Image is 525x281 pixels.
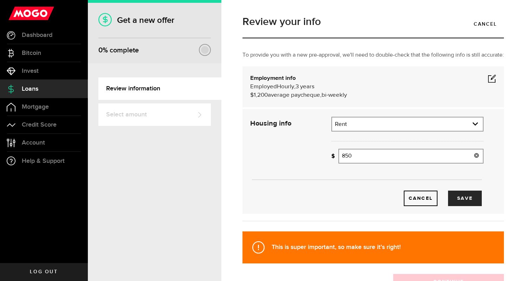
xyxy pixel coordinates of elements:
div: % complete [98,44,139,57]
span: bi-weekly [322,92,347,98]
span: Mortgage [22,104,49,110]
b: Employment info [250,75,296,81]
button: Save [448,191,482,206]
span: Dashboard [22,32,52,38]
span: Loans [22,86,38,92]
p: To provide you with a new pre-approval, we'll need to double-check that the following info is sti... [242,51,504,59]
a: Cancel [467,17,504,31]
a: Cancel [404,191,437,206]
h1: Get a new offer [98,15,211,25]
a: Select amount [98,103,211,126]
span: average paycheque, [268,92,322,98]
span: Log out [30,269,58,274]
span: $1,200 [250,92,268,98]
span: Help & Support [22,158,65,164]
span: , [294,84,296,90]
span: Invest [22,68,39,74]
span: Bitcoin [22,50,41,56]
h1: Review your info [242,17,504,27]
strong: Housing info [250,120,291,127]
span: 0 [98,46,103,55]
a: Review information [98,77,221,100]
button: Open LiveChat chat widget [6,3,27,24]
a: expand select [332,117,483,131]
span: 3 years [296,84,315,90]
span: Account [22,140,45,146]
span: Employed [250,84,277,90]
strong: This is super important, so make sure it's right! [272,243,401,251]
span: Credit Score [22,122,57,128]
span: Hourly [277,84,294,90]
